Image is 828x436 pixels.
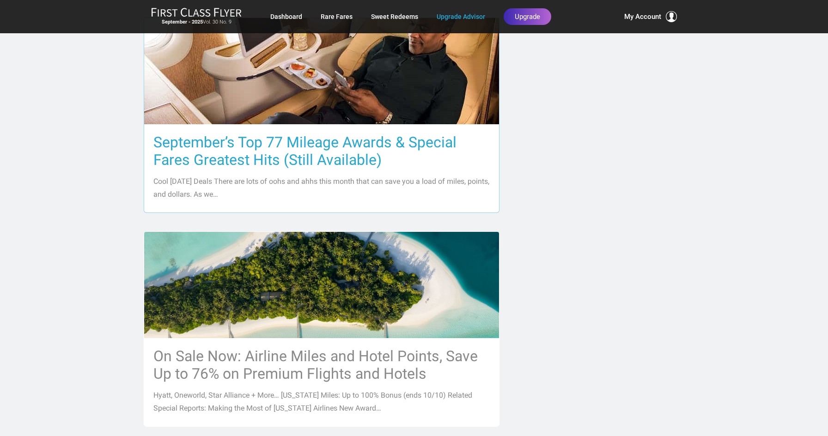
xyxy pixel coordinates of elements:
[153,175,490,201] p: Cool [DATE] Deals There are lots of oohs and ahhs this month that can save you a load of miles, p...
[504,8,551,25] a: Upgrade
[624,11,677,22] button: My Account
[162,19,203,25] strong: September - 2025
[151,7,242,17] img: First Class Flyer
[624,11,661,22] span: My Account
[144,18,499,213] a: September’s Top 77 Mileage Awards & Special Fares Greatest Hits (Still Available) Cool [DATE] Dea...
[270,8,302,25] a: Dashboard
[371,8,418,25] a: Sweet Redeems
[151,19,242,25] small: Vol. 30 No. 9
[144,231,499,427] a: On Sale Now: Airline Miles and Hotel Points, Save Up to 76% on Premium Flights and Hotels Hyatt, ...
[321,8,353,25] a: Rare Fares
[153,389,490,415] p: Hyatt, Oneworld, Star Alliance + More… [US_STATE] Miles: Up to 100% Bonus (ends 10/10) Related Sp...
[153,347,490,382] h3: On Sale Now: Airline Miles and Hotel Points, Save Up to 76% on Premium Flights and Hotels
[153,133,490,169] h3: September’s Top 77 Mileage Awards & Special Fares Greatest Hits (Still Available)
[151,7,242,26] a: First Class FlyerSeptember - 2025Vol. 30 No. 9
[437,8,485,25] a: Upgrade Advisor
